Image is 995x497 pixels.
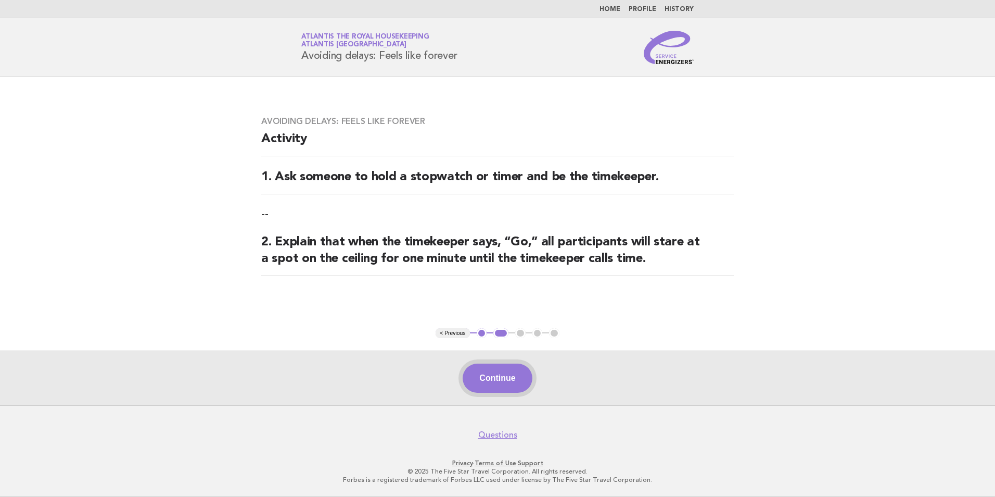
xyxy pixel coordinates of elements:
h2: Activity [261,131,734,156]
a: Privacy [452,459,473,467]
button: < Previous [436,328,469,339]
h2: 2. Explain that when the timekeeper says, “Go,” all participants will stare at a spot on the ceil... [261,234,734,276]
a: Questions [478,430,517,440]
span: Atlantis [GEOGRAPHIC_DATA] [301,42,406,48]
a: Atlantis the Royal HousekeepingAtlantis [GEOGRAPHIC_DATA] [301,33,429,48]
p: -- [261,207,734,221]
p: Forbes is a registered trademark of Forbes LLC used under license by The Five Star Travel Corpora... [179,476,816,484]
button: 2 [493,328,508,339]
a: Terms of Use [475,459,516,467]
h2: 1. Ask someone to hold a stopwatch or timer and be the timekeeper. [261,169,734,194]
p: · · [179,459,816,467]
img: Service Energizers [644,31,694,64]
a: Support [518,459,543,467]
button: 1 [477,328,487,339]
button: Continue [463,364,532,393]
a: Profile [629,6,656,13]
p: © 2025 The Five Star Travel Corporation. All rights reserved. [179,467,816,476]
h3: Avoiding delays: Feels like forever [261,116,734,127]
a: Home [599,6,620,13]
h1: Avoiding delays: Feels like forever [301,34,457,61]
a: History [665,6,694,13]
